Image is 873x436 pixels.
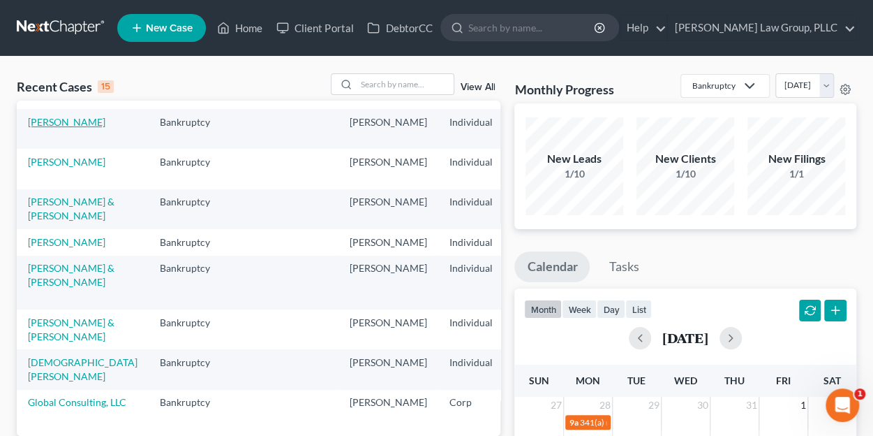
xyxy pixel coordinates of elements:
td: [PERSON_NAME] [338,256,438,310]
span: Sat [823,375,841,386]
td: Bankruptcy [149,149,236,189]
a: Tasks [596,252,651,282]
a: Client Portal [269,15,360,41]
td: Individual [438,349,504,389]
span: 30 [696,397,710,414]
span: Wed [674,375,697,386]
td: [PERSON_NAME] [338,310,438,349]
a: Home [210,15,269,41]
a: Global Consulting, LLC [28,396,126,408]
h2: [DATE] [662,330,708,345]
button: list [625,300,652,319]
td: Individual [438,229,504,255]
span: 341(a) meeting for [PERSON_NAME] [580,417,715,428]
td: [PERSON_NAME] [338,229,438,255]
button: week [562,300,597,319]
a: Help [620,15,666,41]
td: Bankruptcy [149,189,236,229]
a: [PERSON_NAME] [28,116,105,128]
iframe: Intercom live chat [826,388,859,422]
td: Individual [438,256,504,310]
span: Mon [576,375,600,386]
div: New Leads [525,151,623,167]
span: 27 [549,397,563,414]
div: New Clients [636,151,734,167]
td: Individual [438,149,504,189]
a: DebtorCC [360,15,439,41]
div: Bankruptcy [692,80,736,92]
span: Sun [529,375,549,386]
div: 1/1 [747,167,845,181]
div: 1/10 [636,167,734,181]
div: New Filings [747,151,845,167]
span: 9a [569,417,579,428]
input: Search by name... [468,15,596,41]
span: 29 [647,397,661,414]
span: Fri [776,375,791,386]
a: [PERSON_NAME] & [PERSON_NAME] [28,317,114,342]
td: [PERSON_NAME] [338,189,438,229]
a: [PERSON_NAME] [28,156,105,168]
td: Individual [438,310,504,349]
td: Individual [438,109,504,149]
a: [PERSON_NAME] & [PERSON_NAME] [28,196,114,221]
td: [PERSON_NAME] [338,109,438,149]
a: [PERSON_NAME] [28,236,105,248]
td: Bankruptcy [149,349,236,389]
span: 1 [854,388,865,400]
td: [PERSON_NAME] [338,149,438,189]
span: New Case [146,23,193,34]
td: Bankruptcy [149,109,236,149]
a: [PERSON_NAME] Law Group, PLLC [668,15,856,41]
div: 15 [98,80,114,93]
a: View All [460,82,495,92]
button: day [597,300,625,319]
td: Bankruptcy [149,229,236,255]
td: Individual [438,189,504,229]
span: 31 [745,397,759,414]
span: Thu [724,375,745,386]
a: [DEMOGRAPHIC_DATA][PERSON_NAME] [28,356,137,382]
td: [PERSON_NAME] [338,349,438,389]
button: month [524,300,562,319]
span: Tue [627,375,646,386]
span: 1 [799,397,807,414]
td: Bankruptcy [149,256,236,310]
h3: Monthly Progress [514,81,613,98]
div: 1/10 [525,167,623,181]
a: Calendar [514,252,590,282]
span: 28 [598,397,612,414]
div: Recent Cases [17,78,114,95]
input: Search by name... [356,74,454,94]
a: [PERSON_NAME] & [PERSON_NAME] [28,262,114,288]
td: Bankruptcy [149,310,236,349]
